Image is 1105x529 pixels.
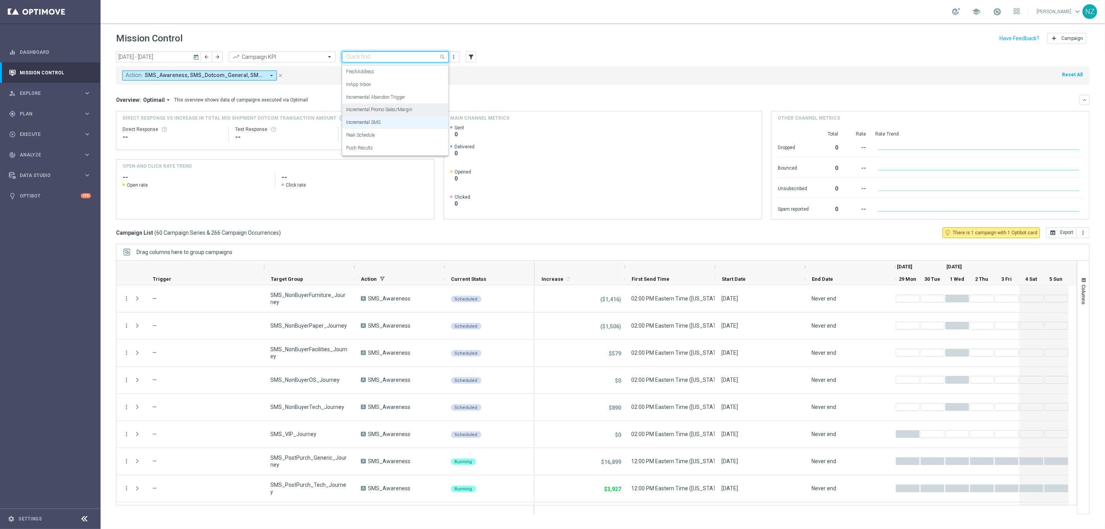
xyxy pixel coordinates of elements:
[1050,230,1056,236] i: open_in_browser
[123,349,130,356] button: more_vert
[454,131,464,138] span: 0
[346,142,444,155] div: Push Results
[632,323,755,329] span: 02:00 PM Eastern Time (New York) (UTC -04:00)
[116,52,201,62] input: Select date range
[192,52,201,63] button: today
[232,53,240,61] i: trending_up
[1061,70,1083,79] button: Reset All
[368,431,411,438] span: SMS_Awareness
[20,112,84,116] span: Plan
[20,185,81,206] a: Optibot
[152,323,157,329] span: —
[1046,229,1090,235] multiple-options-button: Export to CSV
[123,132,222,142] div: --
[778,115,840,122] h4: Other channel metrics
[20,153,84,157] span: Analyze
[975,276,989,282] span: 2 Thu
[451,54,457,60] i: more_vert
[632,276,670,282] span: First Send Time
[342,52,449,62] ng-select: Incremental SMS
[451,276,487,282] span: Current Status
[818,131,838,137] div: Total
[84,89,91,97] i: keyboard_arrow_right
[123,431,130,438] button: more_vert
[145,72,265,79] span: SMS_Awareness, SMS_Dotcom_General, SMS_Retail_General
[535,448,1069,475] div: Press SPACE to select this row.
[165,96,172,103] i: arrow_drop_down
[9,193,91,199] button: lightbulb Optibot +10
[152,404,157,410] span: —
[812,376,837,383] div: Never end
[468,53,475,60] i: filter_alt
[722,349,738,356] div: 21 Aug 2024, Wednesday
[9,70,91,76] button: Mission Control
[812,276,833,282] span: End Date
[451,295,482,302] colored-tag: Scheduled
[346,145,373,151] label: Push Results
[361,350,366,355] span: A
[564,275,571,283] span: Calculate column
[9,172,91,179] button: Data Studio keyboard_arrow_right
[454,125,464,131] span: Sent
[778,202,809,215] div: Spam reported
[535,313,1069,340] div: Press SPACE to select this row.
[1079,95,1090,105] button: keyboard_arrow_down
[847,161,866,173] div: --
[368,295,411,302] span: SMS_Awareness
[605,486,622,493] p: $3,927
[346,69,374,75] label: FreshAddress
[9,49,91,55] button: equalizer Dashboard
[455,405,478,410] span: Scheduled
[116,285,535,313] div: Press SPACE to select this row.
[943,227,1040,238] button: lightbulb_outline There is 1 campaign with 1 Optibot card
[972,7,980,16] span: school
[632,431,755,437] span: 02:00 PM Eastern Time (New York) (UTC -04:00)
[1077,227,1090,238] button: more_vert
[847,202,866,215] div: --
[342,62,449,156] ng-dropdown-panel: Options list
[455,297,478,302] span: Scheduled
[116,475,535,502] div: Press SPACE to select this row.
[123,173,269,182] h2: --
[455,324,478,329] span: Scheduled
[609,404,622,411] p: $890
[1061,36,1083,41] span: Campaign
[632,377,755,383] span: 02:00 PM Eastern Time (New York) (UTC -04:00)
[818,182,838,194] div: 0
[722,404,738,410] div: 21 Aug 2024, Wednesday
[454,169,471,175] span: Opened
[450,52,458,62] button: more_vert
[609,350,622,357] p: $579
[9,152,91,158] button: track_changes Analyze keyboard_arrow_right
[361,296,366,301] span: A
[361,486,366,491] span: A
[1050,276,1063,282] span: 5 Sun
[116,96,141,103] h3: Overview:
[204,54,209,60] i: arrow_back
[271,276,304,282] span: Target Group
[346,81,371,88] label: InApp Inbox
[847,131,866,137] div: Rate
[451,349,482,357] colored-tag: Scheduled
[535,475,1069,502] div: Press SPACE to select this row.
[346,119,381,126] label: Incremental SMS
[722,295,738,302] div: 21 Aug 2024, Wednesday
[20,62,91,83] a: Mission Control
[455,486,472,491] span: Running
[601,323,622,330] p: ($1,506)
[156,229,279,236] span: 60 Campaign Series & 266 Campaign Occurrences
[875,131,1083,137] div: Rate Trend
[1036,6,1083,17] a: [PERSON_NAME]keyboard_arrow_down
[454,200,470,207] span: 0
[9,90,91,96] button: person_search Explore keyboard_arrow_right
[123,295,130,302] i: more_vert
[9,42,91,62] div: Dashboard
[722,485,738,492] div: 23 Oct 2024, Wednesday
[126,72,143,79] span: Action:
[229,52,336,62] ng-select: Campaign KPI
[271,346,348,360] span: SMS_NonBuyerFacilities_Journey
[451,458,476,465] colored-tag: Running
[193,53,200,60] i: today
